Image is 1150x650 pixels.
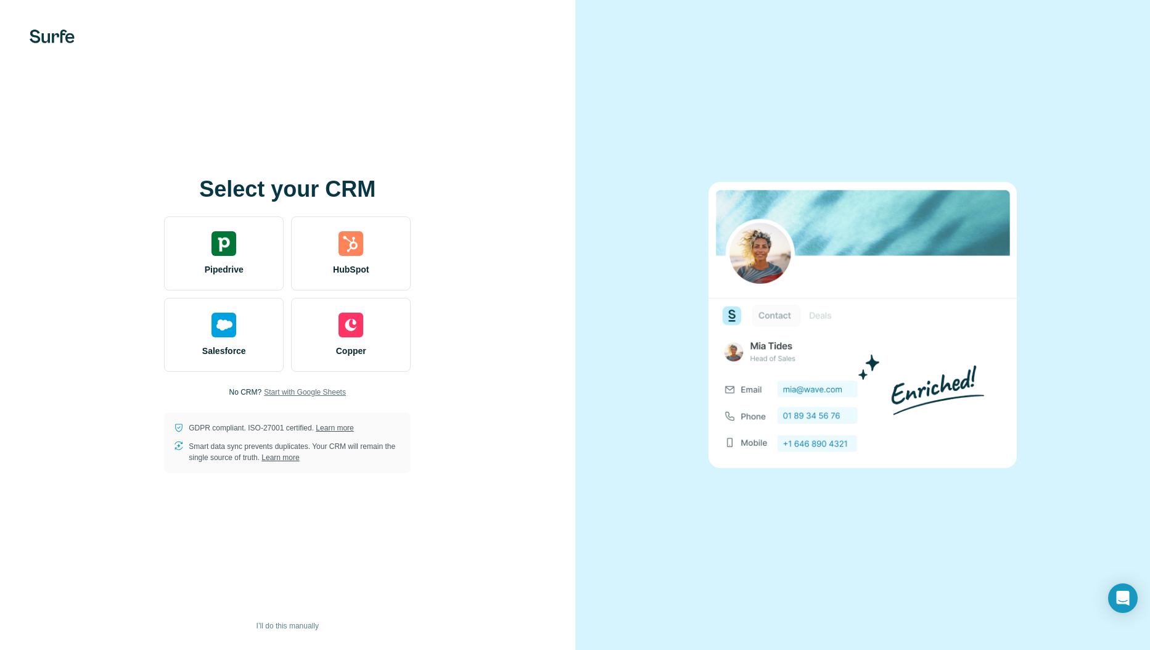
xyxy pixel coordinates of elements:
[248,617,327,635] button: I’ll do this manually
[316,424,353,432] a: Learn more
[339,231,363,256] img: hubspot's logo
[708,182,1017,467] img: none image
[30,30,75,43] img: Surfe's logo
[261,453,299,462] a: Learn more
[333,263,369,276] span: HubSpot
[189,422,353,434] p: GDPR compliant. ISO-27001 certified.
[1108,583,1138,613] div: Open Intercom Messenger
[229,387,262,398] p: No CRM?
[212,231,236,256] img: pipedrive's logo
[339,313,363,337] img: copper's logo
[189,441,401,463] p: Smart data sync prevents duplicates. Your CRM will remain the single source of truth.
[202,345,246,357] span: Salesforce
[205,263,244,276] span: Pipedrive
[264,387,346,398] button: Start with Google Sheets
[212,313,236,337] img: salesforce's logo
[164,177,411,202] h1: Select your CRM
[257,620,319,631] span: I’ll do this manually
[336,345,366,357] span: Copper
